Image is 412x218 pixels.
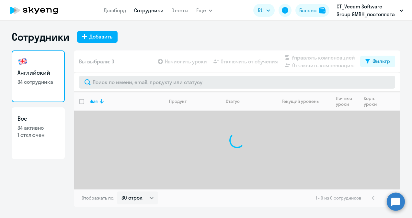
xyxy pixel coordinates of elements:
[134,7,164,14] a: Сотрудники
[104,7,126,14] a: Дашборд
[12,50,65,102] a: Английский34 сотрудника
[295,4,329,17] button: Балансbalance
[360,56,395,67] button: Фильтр
[226,98,240,104] div: Статус
[12,107,65,159] a: Все34 активно1 отключен
[17,69,59,77] h3: Английский
[89,98,98,104] div: Имя
[17,114,59,123] h3: Все
[337,3,397,18] p: CT_Veeam Software Group GMBH_постоплата 2025 года, Veeam
[333,3,406,18] button: CT_Veeam Software Group GMBH_постоплата 2025 года, Veeam
[253,4,275,17] button: RU
[77,31,118,43] button: Добавить
[282,98,319,104] div: Текущий уровень
[299,6,316,14] div: Баланс
[89,98,164,104] div: Имя
[258,6,264,14] span: RU
[12,30,69,43] h1: Сотрудники
[17,124,59,131] p: 34 активно
[17,56,28,67] img: english
[196,6,206,14] span: Ещё
[79,58,114,65] span: Вы выбрали: 0
[82,195,114,201] span: Отображать по:
[169,98,187,104] div: Продукт
[17,131,59,138] p: 1 отключен
[316,195,361,201] span: 1 - 0 из 0 сотрудников
[319,7,326,14] img: balance
[196,4,212,17] button: Ещё
[171,7,189,14] a: Отчеты
[79,76,395,89] input: Поиск по имени, email, продукту или статусу
[372,57,390,65] div: Фильтр
[364,95,382,107] div: Корп. уроки
[89,33,112,40] div: Добавить
[276,98,330,104] div: Текущий уровень
[336,95,358,107] div: Личные уроки
[17,78,59,85] p: 34 сотрудника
